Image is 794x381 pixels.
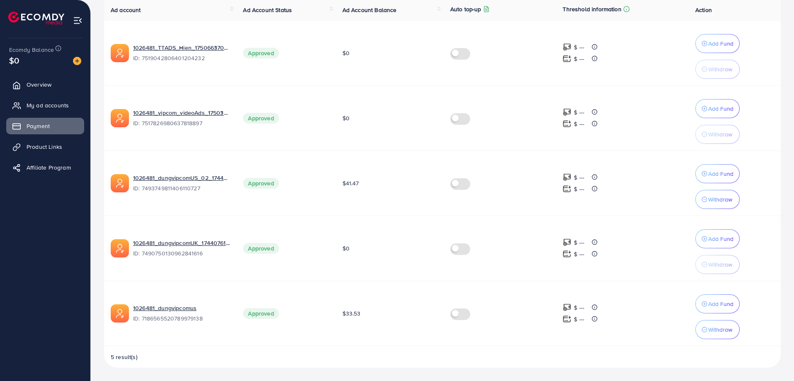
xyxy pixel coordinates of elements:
[708,299,733,309] p: Add Fund
[695,255,740,274] button: Withdraw
[133,184,230,192] span: ID: 7493749811406110727
[563,315,571,323] img: top-up amount
[73,57,81,65] img: image
[574,107,584,117] p: $ ---
[574,172,584,182] p: $ ---
[6,159,84,176] a: Affiliate Program
[243,178,279,189] span: Approved
[27,122,50,130] span: Payment
[133,44,230,63] div: <span class='underline'>1026481_TTADS_Hien_1750663705167</span></br>7519042806401204232
[708,129,732,139] p: Withdraw
[695,6,712,14] span: Action
[133,304,197,312] a: 1026481_dungvipcomus
[574,119,584,129] p: $ ---
[133,109,230,128] div: <span class='underline'>1026481_vipcom_videoAds_1750380509111</span></br>7517826980637818897
[6,76,84,93] a: Overview
[708,194,732,204] p: Withdraw
[574,238,584,248] p: $ ---
[342,49,350,57] span: $0
[708,260,732,269] p: Withdraw
[563,43,571,51] img: top-up amount
[6,97,84,114] a: My ad accounts
[342,244,350,252] span: $0
[563,303,571,312] img: top-up amount
[111,109,129,127] img: ic-ads-acc.e4c84228.svg
[133,109,230,117] a: 1026481_vipcom_videoAds_1750380509111
[243,243,279,254] span: Approved
[574,42,584,52] p: $ ---
[111,353,138,361] span: 5 result(s)
[450,4,481,14] p: Auto top-up
[243,308,279,319] span: Approved
[695,229,740,248] button: Add Fund
[27,80,51,89] span: Overview
[133,119,230,127] span: ID: 7517826980637818897
[563,184,571,193] img: top-up amount
[574,184,584,194] p: $ ---
[708,169,733,179] p: Add Fund
[111,174,129,192] img: ic-ads-acc.e4c84228.svg
[574,314,584,324] p: $ ---
[759,344,788,375] iframe: Chat
[708,325,732,335] p: Withdraw
[342,309,361,318] span: $33.53
[111,6,141,14] span: Ad account
[6,118,84,134] a: Payment
[111,304,129,323] img: ic-ads-acc.e4c84228.svg
[9,54,19,66] span: $0
[574,249,584,259] p: $ ---
[133,314,230,323] span: ID: 7186565520789979138
[133,239,230,258] div: <span class='underline'>1026481_dungvipcomUK_1744076183761</span></br>7490750130962841616
[695,320,740,339] button: Withdraw
[563,4,621,14] p: Threshold information
[695,190,740,209] button: Withdraw
[27,143,62,151] span: Product Links
[708,64,732,74] p: Withdraw
[563,54,571,63] img: top-up amount
[111,44,129,62] img: ic-ads-acc.e4c84228.svg
[708,39,733,49] p: Add Fund
[243,48,279,58] span: Approved
[563,119,571,128] img: top-up amount
[574,303,584,313] p: $ ---
[563,173,571,182] img: top-up amount
[243,6,292,14] span: Ad Account Status
[133,174,230,193] div: <span class='underline'>1026481_dungvipcomUS_02_1744774713900</span></br>7493749811406110727
[9,46,54,54] span: Ecomdy Balance
[695,125,740,144] button: Withdraw
[133,249,230,257] span: ID: 7490750130962841616
[695,60,740,79] button: Withdraw
[243,113,279,124] span: Approved
[563,250,571,258] img: top-up amount
[8,12,64,24] img: logo
[574,54,584,64] p: $ ---
[342,179,359,187] span: $41.47
[27,101,69,109] span: My ad accounts
[563,108,571,116] img: top-up amount
[695,34,740,53] button: Add Fund
[111,239,129,257] img: ic-ads-acc.e4c84228.svg
[342,114,350,122] span: $0
[342,6,397,14] span: Ad Account Balance
[133,239,230,247] a: 1026481_dungvipcomUK_1744076183761
[73,16,83,25] img: menu
[695,99,740,118] button: Add Fund
[133,174,230,182] a: 1026481_dungvipcomUS_02_1744774713900
[133,54,230,62] span: ID: 7519042806401204232
[27,163,71,172] span: Affiliate Program
[133,44,230,52] a: 1026481_TTADS_Hien_1750663705167
[708,104,733,114] p: Add Fund
[133,304,230,323] div: <span class='underline'>1026481_dungvipcomus</span></br>7186565520789979138
[708,234,733,244] p: Add Fund
[695,164,740,183] button: Add Fund
[6,138,84,155] a: Product Links
[563,238,571,247] img: top-up amount
[695,294,740,313] button: Add Fund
